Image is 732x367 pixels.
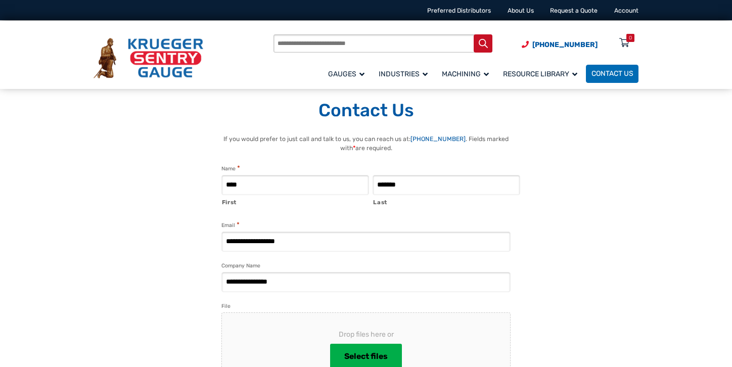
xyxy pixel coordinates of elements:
span: Contact Us [591,70,633,78]
label: Email [221,220,240,230]
h1: Contact Us [94,100,638,122]
span: Drop files here or [238,329,494,340]
a: Gauges [323,63,373,84]
div: 0 [629,34,632,42]
a: About Us [508,7,534,14]
img: Krueger Sentry Gauge [94,38,203,78]
a: Industries [373,63,436,84]
a: Resource Library [497,63,586,84]
a: Account [614,7,638,14]
a: Contact Us [586,65,638,83]
label: Company Name [221,261,260,270]
legend: Name [221,164,240,173]
label: File [221,302,231,311]
a: Phone Number (920) 434-8860 [522,39,598,50]
span: [PHONE_NUMBER] [532,40,598,49]
span: Gauges [328,70,364,78]
a: [PHONE_NUMBER] [410,135,466,143]
p: If you would prefer to just call and talk to us, you can reach us at: . Fields marked with are re... [211,134,521,153]
a: Machining [436,63,497,84]
a: Preferred Distributors [427,7,491,14]
span: Industries [379,70,428,78]
span: Machining [442,70,489,78]
a: Request a Quote [550,7,598,14]
label: First [222,196,369,207]
label: Last [373,196,520,207]
span: Resource Library [503,70,577,78]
